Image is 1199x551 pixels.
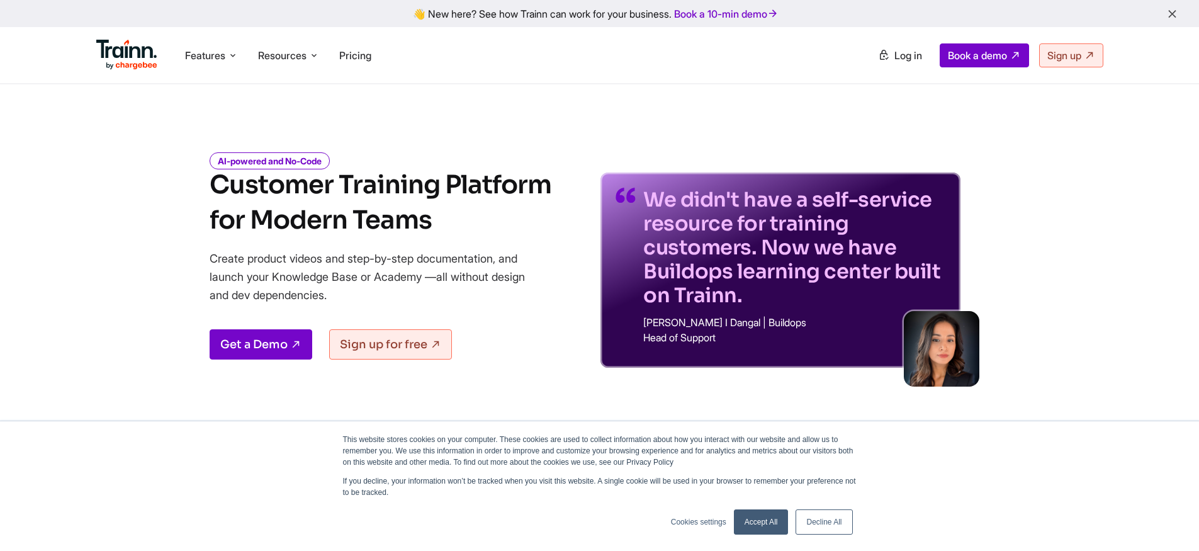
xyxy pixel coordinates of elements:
[734,509,789,535] a: Accept All
[616,188,636,203] img: quotes-purple.41a7099.svg
[904,311,979,387] img: sabina-buildops.d2e8138.png
[870,44,930,67] a: Log in
[210,249,543,304] p: Create product videos and step-by-step documentation, and launch your Knowledge Base or Academy —...
[339,49,371,62] a: Pricing
[329,329,452,360] a: Sign up for free
[940,43,1029,67] a: Book a demo
[210,168,551,238] h1: Customer Training Platform for Modern Teams
[1047,49,1081,62] span: Sign up
[948,49,1007,62] span: Book a demo
[671,516,726,528] a: Cookies settings
[258,48,307,62] span: Resources
[8,8,1191,20] div: 👋 New here? See how Trainn can work for your business.
[343,434,857,468] p: This website stores cookies on your computer. These cookies are used to collect information about...
[185,48,225,62] span: Features
[298,419,902,433] span: LOVED BY CUSTOMER-OBSESSED TEAMS WORLDWIDE
[1039,43,1103,67] a: Sign up
[672,5,781,23] a: Book a 10-min demo
[210,329,312,360] a: Get a Demo
[643,188,945,307] p: We didn't have a self-service resource for training customers. Now we have Buildops learning cent...
[796,509,852,535] a: Decline All
[894,49,922,62] span: Log in
[643,317,945,327] p: [PERSON_NAME] I Dangal | Buildops
[343,475,857,498] p: If you decline, your information won’t be tracked when you visit this website. A single cookie wi...
[96,40,158,70] img: Trainn Logo
[210,152,330,169] i: AI-powered and No-Code
[643,332,945,343] p: Head of Support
